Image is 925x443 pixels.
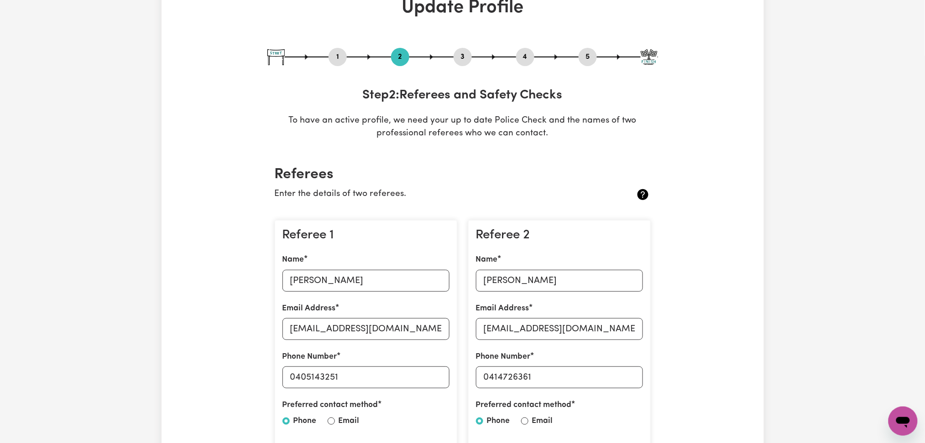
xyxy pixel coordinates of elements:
label: Phone Number [282,351,337,363]
h3: Referee 1 [282,228,449,243]
button: Go to step 3 [454,51,472,63]
h2: Referees [275,166,651,183]
button: Go to step 2 [391,51,409,63]
p: Enter the details of two referees. [275,188,588,201]
label: Preferred contact method [282,399,378,411]
button: Go to step 5 [579,51,597,63]
label: Email [339,415,360,427]
label: Email Address [282,303,336,314]
button: Go to step 4 [516,51,534,63]
label: Preferred contact method [476,399,572,411]
iframe: Button to launch messaging window [888,407,918,436]
label: Phone Number [476,351,531,363]
label: Phone [293,415,317,427]
label: Name [476,254,498,266]
label: Email Address [476,303,529,314]
p: To have an active profile, we need your up to date Police Check and the names of two professional... [267,114,658,141]
button: Go to step 1 [329,51,347,63]
label: Phone [487,415,510,427]
h3: Referee 2 [476,228,643,243]
h3: Step 2 : Referees and Safety Checks [267,88,658,103]
label: Email [532,415,553,427]
label: Name [282,254,304,266]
